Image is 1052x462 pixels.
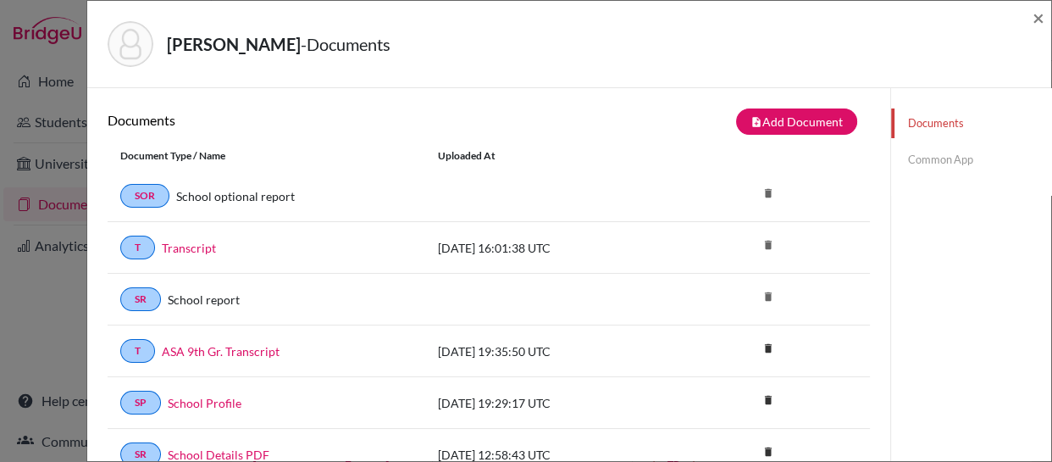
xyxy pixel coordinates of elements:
[891,145,1051,175] a: Common App
[168,291,240,309] a: School report
[301,34,390,54] span: - Documents
[756,338,781,361] a: delete
[756,390,781,413] a: delete
[120,391,161,415] a: SP
[756,232,781,258] i: delete
[425,239,679,257] div: [DATE] 16:01:38 UTC
[108,148,425,164] div: Document Type / Name
[425,394,679,412] div: [DATE] 19:29:17 UTC
[756,336,781,361] i: delete
[162,342,280,360] a: ASA 9th Gr. Transcript
[108,112,489,128] h6: Documents
[162,239,216,257] a: Transcript
[120,236,155,259] a: T
[176,187,295,205] a: School optional report
[750,116,762,128] i: note_add
[736,109,857,135] button: note_addAdd Document
[425,342,679,360] div: [DATE] 19:35:50 UTC
[1033,5,1044,30] span: ×
[891,109,1051,138] a: Documents
[756,387,781,413] i: delete
[120,287,161,311] a: SR
[756,181,781,206] i: delete
[425,148,679,164] div: Uploaded at
[756,284,781,309] i: delete
[120,339,155,363] a: T
[167,34,301,54] strong: [PERSON_NAME]
[120,184,169,208] a: SOR
[1033,8,1044,28] button: Close
[168,394,241,412] a: School Profile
